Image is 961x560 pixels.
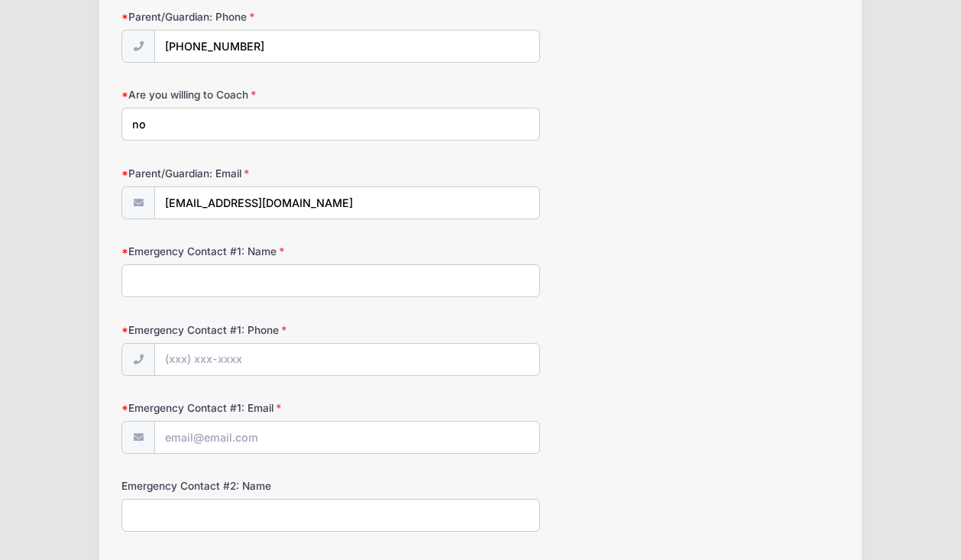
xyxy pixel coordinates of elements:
[121,9,361,24] label: Parent/Guardian: Phone
[154,343,540,376] input: (xxx) xxx-xxxx
[121,87,361,102] label: Are you willing to Coach
[154,186,540,219] input: email@email.com
[121,478,361,494] label: Emergency Contact #2: Name
[121,322,361,338] label: Emergency Contact #1: Phone
[121,400,361,416] label: Emergency Contact #1: Email
[154,421,540,454] input: email@email.com
[154,30,540,63] input: (xxx) xxx-xxxx
[121,244,361,259] label: Emergency Contact #1: Name
[121,166,361,181] label: Parent/Guardian: Email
